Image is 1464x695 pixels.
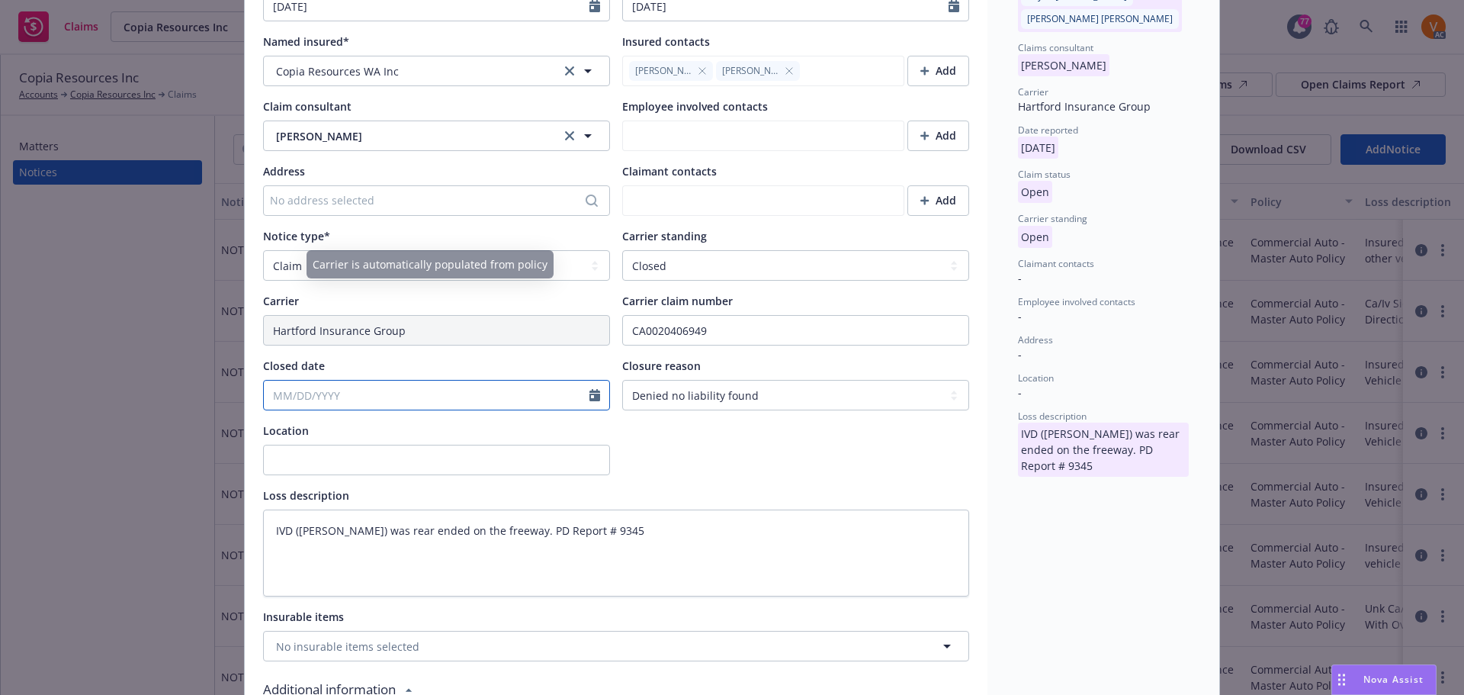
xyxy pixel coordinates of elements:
[560,62,579,80] a: clear selection
[622,359,701,373] span: Closure reason
[263,488,349,503] span: Loss description
[1331,664,1437,695] button: Nova Assist
[586,195,598,207] svg: Search
[263,610,344,624] span: Insurable items
[1018,423,1189,477] p: IVD ([PERSON_NAME]) was rear ended on the freeway. PD Report # 9345
[920,186,956,215] div: Add
[722,64,779,78] span: [PERSON_NAME]
[622,164,717,179] span: Claimant contacts
[1363,673,1424,686] span: Nova Assist
[263,294,299,308] span: Carrier
[263,56,610,86] button: Copia Resources WA Incclear selection
[560,127,579,145] a: clear selection
[907,121,969,151] button: Add
[263,359,325,373] span: Closed date
[1018,295,1135,308] span: Employee involved contacts
[263,229,330,243] span: Notice type*
[1018,212,1087,225] span: Carrier standing
[263,34,349,49] span: Named insured*
[1027,12,1173,26] span: [PERSON_NAME] [PERSON_NAME]
[1018,410,1087,423] span: Loss description
[1018,54,1109,76] p: [PERSON_NAME]
[263,631,969,661] button: No insurable items selected
[1018,257,1094,270] span: Claimant contacts
[1018,124,1078,137] span: Date reported
[1018,181,1052,203] p: Open
[1018,58,1109,72] span: [PERSON_NAME]
[635,64,692,78] span: [PERSON_NAME]
[589,389,600,401] svg: Calendar
[1018,41,1093,54] span: Claims consultant
[1332,665,1351,694] div: Drag to move
[1018,226,1052,248] p: Open
[920,56,956,85] div: Add
[263,164,305,179] span: Address
[263,121,610,151] button: [PERSON_NAME]clear selection
[276,128,548,144] span: [PERSON_NAME]
[263,510,969,597] textarea: IVD ([PERSON_NAME]) was rear ended on the freeway. PD Report # 9345
[622,99,768,114] span: Employee involved contacts
[1018,85,1048,98] span: Carrier
[276,63,399,79] span: Copia Resources WA Inc
[1018,426,1189,441] span: IVD ([PERSON_NAME]) was rear ended on the freeway. PD Report # 9345
[263,99,352,114] span: Claim consultant
[264,381,589,410] input: MM/DD/YYYY
[270,192,588,208] div: No address selected
[1018,230,1052,244] span: Open
[1018,168,1071,181] span: Claim status
[1018,333,1053,346] span: Address
[622,34,710,49] span: Insured contacts
[1018,185,1052,199] span: Open
[622,294,733,308] span: Carrier claim number
[1018,385,1022,400] span: -
[1018,98,1189,114] div: Hartford Insurance Group
[263,423,309,438] span: Location
[622,229,707,243] span: Carrier standing
[920,121,956,150] div: Add
[1018,347,1022,362] span: -
[276,639,419,655] span: No insurable items selected
[263,185,610,216] button: No address selected
[907,185,969,216] button: Add
[1018,140,1058,155] span: [DATE]
[1018,309,1022,323] span: -
[1018,137,1058,159] p: [DATE]
[1018,372,1054,385] span: Location
[907,56,969,86] button: Add
[1018,271,1022,285] span: -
